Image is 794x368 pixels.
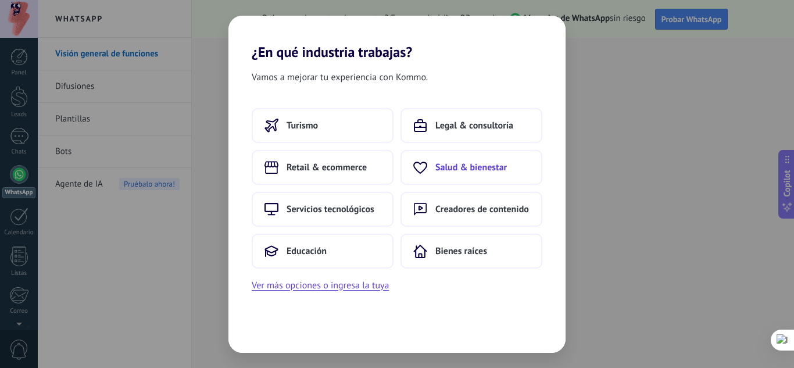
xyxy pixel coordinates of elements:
button: Salud & bienestar [400,150,542,185]
h2: ¿En qué industria trabajas? [228,16,566,60]
button: Retail & ecommerce [252,150,394,185]
button: Legal & consultoría [400,108,542,143]
span: Bienes raíces [435,245,487,257]
button: Turismo [252,108,394,143]
span: Vamos a mejorar tu experiencia con Kommo. [252,70,428,85]
button: Ver más opciones o ingresa la tuya [252,278,389,293]
span: Creadores de contenido [435,203,529,215]
button: Servicios tecnológicos [252,192,394,227]
span: Servicios tecnológicos [287,203,374,215]
span: Retail & ecommerce [287,162,367,173]
button: Creadores de contenido [400,192,542,227]
span: Turismo [287,120,318,131]
span: Legal & consultoría [435,120,513,131]
span: Salud & bienestar [435,162,507,173]
span: Educación [287,245,327,257]
button: Bienes raíces [400,234,542,269]
button: Educación [252,234,394,269]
